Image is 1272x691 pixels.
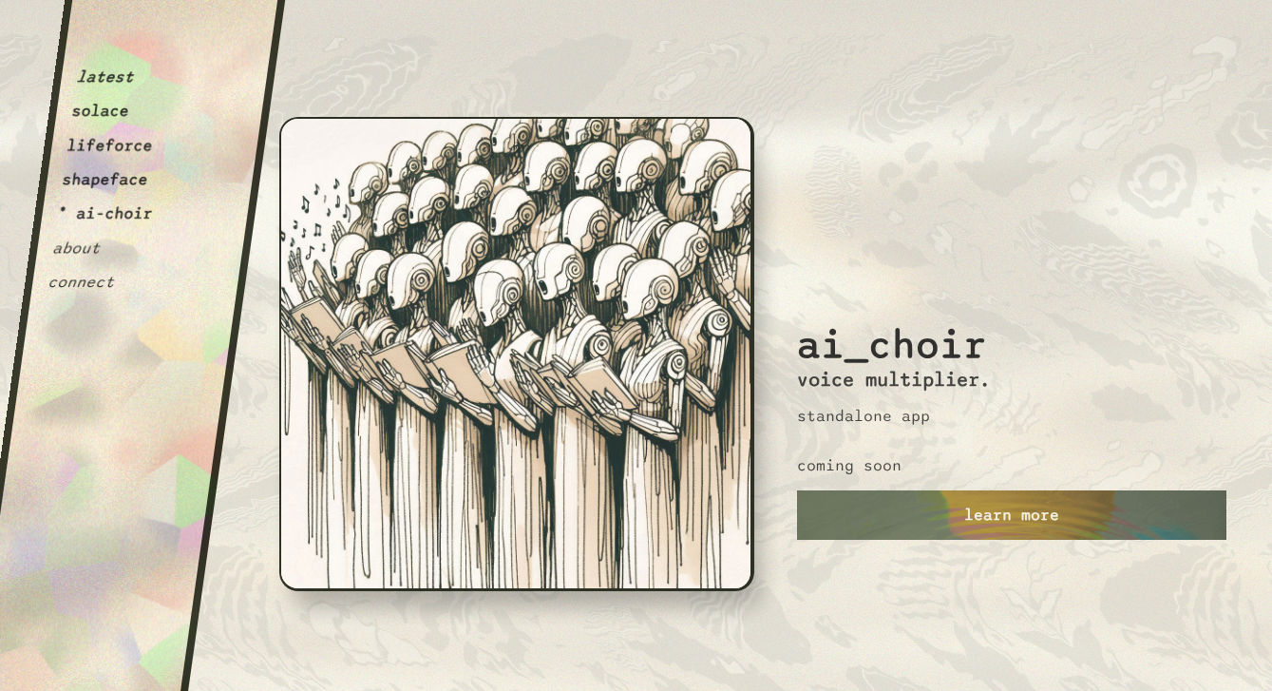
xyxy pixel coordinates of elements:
[797,151,987,369] h2: ai_choir
[51,239,102,258] button: about
[797,407,930,426] p: standalone app
[56,204,154,223] button: * ai-choir
[797,369,991,392] h3: voice multiplier.
[797,490,1226,540] a: learn more
[75,67,135,86] button: latest
[70,102,130,121] button: solace
[61,170,149,189] button: shapeface
[66,136,154,155] button: lifeforce
[279,117,754,591] img: ai-choir.c147e293.jpeg
[47,273,116,292] button: connect
[797,456,902,475] p: coming soon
